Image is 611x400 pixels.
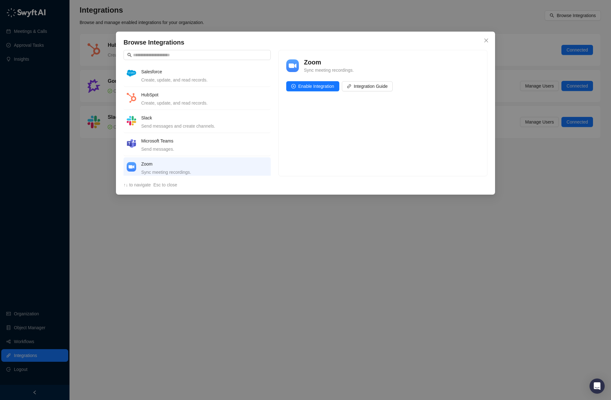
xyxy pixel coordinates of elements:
h4: Zoom [141,161,268,167]
span: Enable Integration [298,83,334,90]
span: Integration Guide [354,83,388,90]
img: microsoft-teams-BZ5xE2bQ.png [127,139,136,148]
h4: Slack [141,114,268,121]
button: Close [481,35,491,45]
img: zoom-DkfWWZB2.png [286,59,299,72]
div: Send messages and create channels. [141,123,268,130]
span: close [484,38,489,43]
img: zoom-DkfWWZB2.png [127,162,136,172]
span: Esc to close [153,182,177,187]
button: Enable Integration [286,81,339,91]
h4: Browse Integrations [124,38,487,47]
h4: Microsoft Teams [141,137,268,144]
span: link [347,84,351,88]
span: ↑↓ to navigate [124,182,151,187]
div: Create, update, and read records. [141,100,268,106]
span: Sync meeting recordings. [304,68,354,73]
img: slack-Cn3INd-T.png [127,116,136,125]
h4: Zoom [304,58,354,67]
span: search [127,53,132,57]
span: plus-circle [291,84,296,88]
div: Send messages. [141,146,268,153]
h4: HubSpot [141,91,268,98]
div: Sync meeting recordings. [141,169,268,176]
img: salesforce-ChMvK6Xa.png [127,70,136,76]
a: Integration Guide [342,81,393,91]
div: Create, update, and read records. [141,76,268,83]
div: Open Intercom Messenger [590,379,605,394]
h4: Salesforce [141,68,268,75]
img: hubspot-DkpyWjJb.png [127,93,136,103]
